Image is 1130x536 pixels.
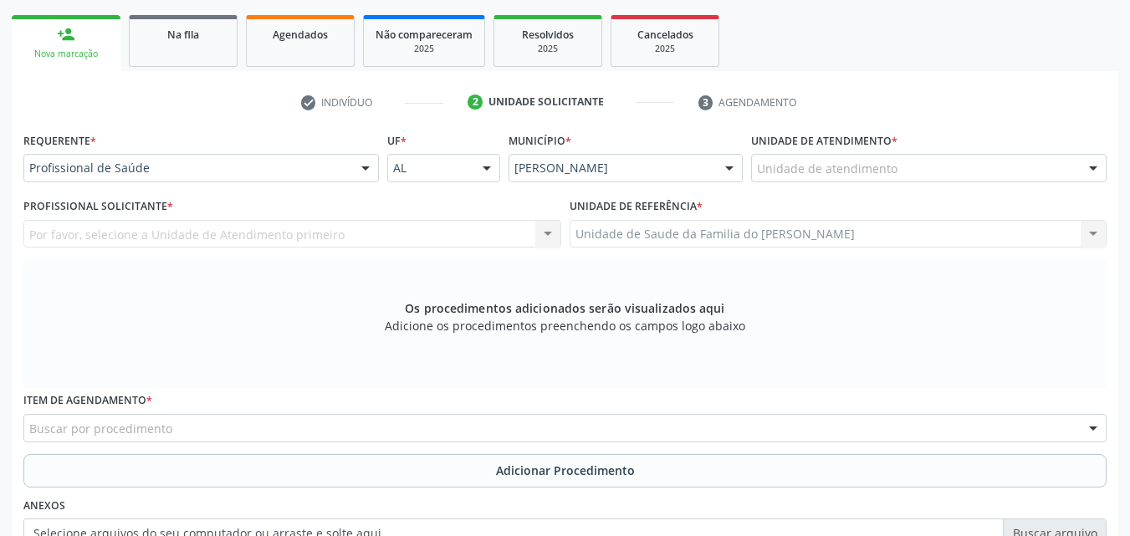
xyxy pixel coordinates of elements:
span: AL [393,160,466,176]
div: 2 [468,94,483,110]
label: Unidade de atendimento [751,128,897,154]
div: 2025 [506,43,590,55]
div: 2025 [376,43,473,55]
div: Nova marcação [23,48,109,60]
span: Buscar por procedimento [29,420,172,437]
label: Item de agendamento [23,388,152,414]
label: Requerente [23,128,96,154]
span: Profissional de Saúde [29,160,345,176]
span: Unidade de atendimento [757,160,897,177]
div: Unidade solicitante [488,94,604,110]
div: 2025 [623,43,707,55]
span: Na fila [167,28,199,42]
span: Agendados [273,28,328,42]
div: person_add [57,25,75,43]
label: Anexos [23,493,65,519]
span: Os procedimentos adicionados serão visualizados aqui [405,299,724,317]
span: Resolvidos [522,28,574,42]
label: UF [387,128,406,154]
span: [PERSON_NAME] [514,160,708,176]
label: Profissional Solicitante [23,194,173,220]
span: Adicione os procedimentos preenchendo os campos logo abaixo [385,317,745,334]
span: Cancelados [637,28,693,42]
label: Unidade de referência [570,194,703,220]
span: Adicionar Procedimento [496,462,635,479]
button: Adicionar Procedimento [23,454,1107,488]
label: Município [509,128,571,154]
span: Não compareceram [376,28,473,42]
